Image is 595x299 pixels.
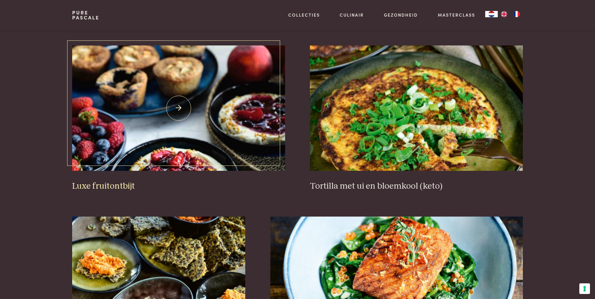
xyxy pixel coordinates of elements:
aside: Language selected: Nederlands [485,11,523,17]
a: PurePascale [72,10,99,20]
img: Tortilla met ui en bloemkool (keto) [310,45,523,171]
a: Luxe fruitontbijt Luxe fruitontbijt [72,45,285,191]
h3: Tortilla met ui en bloemkool (keto) [310,181,523,192]
a: Gezondheid [384,12,418,18]
ul: Language list [498,11,523,17]
a: NL [485,11,498,17]
div: Language [485,11,498,17]
a: Tortilla met ui en bloemkool (keto) Tortilla met ui en bloemkool (keto) [310,45,523,191]
a: Culinair [340,12,364,18]
a: FR [510,11,523,17]
a: Masterclass [438,12,475,18]
a: Collecties [288,12,320,18]
img: Luxe fruitontbijt [72,45,285,171]
a: EN [498,11,510,17]
h3: Luxe fruitontbijt [72,181,285,192]
button: Uw voorkeuren voor toestemming voor trackingtechnologieën [579,283,590,294]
